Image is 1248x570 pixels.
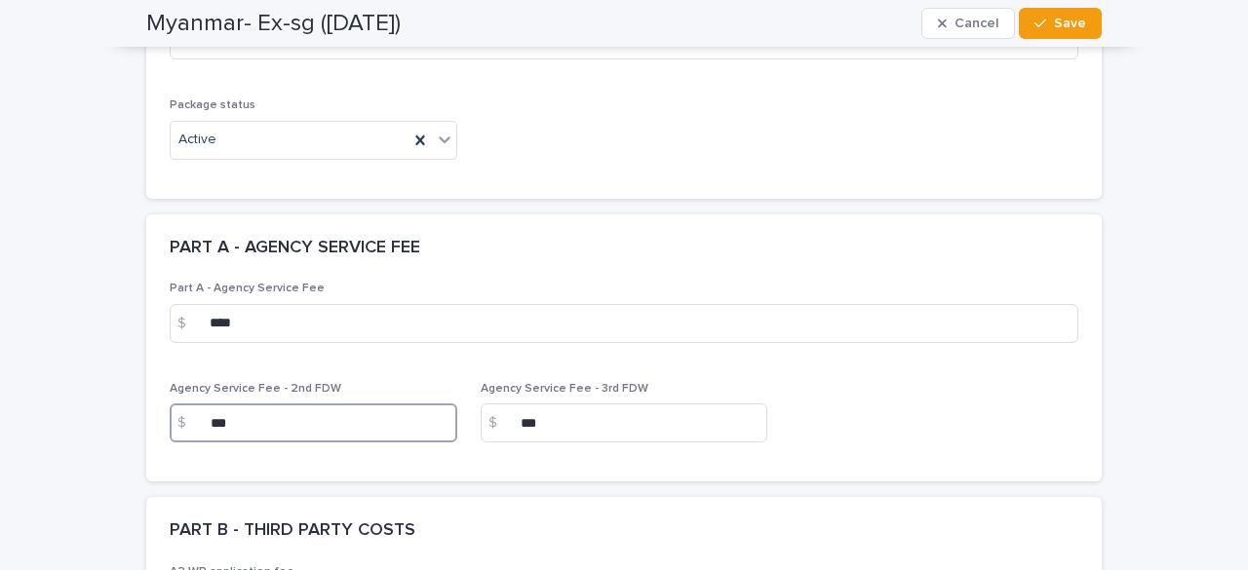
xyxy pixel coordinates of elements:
[178,130,216,150] span: Active
[170,383,341,395] span: Agency Service Fee - 2nd FDW
[170,283,325,294] span: Part A - Agency Service Fee
[1019,8,1102,39] button: Save
[170,238,420,259] h2: PART A - AGENCY SERVICE FEE
[955,17,998,30] span: Cancel
[170,99,255,111] span: Package status
[921,8,1015,39] button: Cancel
[170,304,209,343] div: $
[481,403,520,442] div: $
[170,403,209,442] div: $
[1054,17,1086,30] span: Save
[481,383,648,395] span: Agency Service Fee - 3rd FDW
[146,10,401,38] h2: Myanmar- Ex-sg ([DATE])
[170,520,415,542] h2: PART B - THIRD PARTY COSTS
